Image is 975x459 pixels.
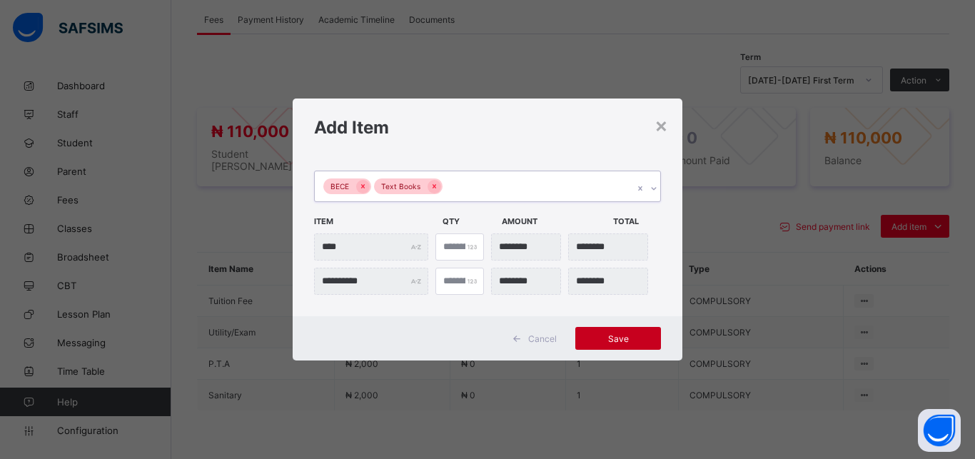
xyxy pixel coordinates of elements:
[314,209,435,233] span: Item
[586,333,650,344] span: Save
[443,209,495,233] span: Qty
[323,178,356,195] div: BECE
[918,409,961,452] button: Open asap
[528,333,557,344] span: Cancel
[314,117,661,138] h1: Add Item
[655,113,668,137] div: ×
[613,209,665,233] span: Total
[374,178,428,195] div: Text Books
[502,209,606,233] span: Amount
